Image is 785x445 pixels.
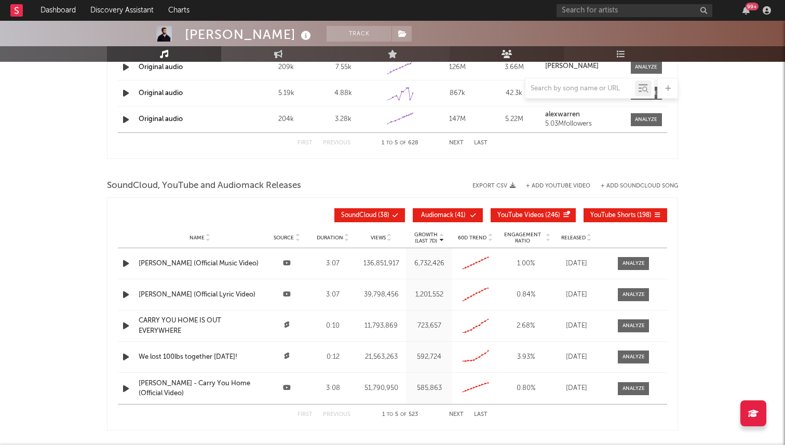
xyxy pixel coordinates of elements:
a: Original audio [139,64,183,71]
button: 99+ [742,6,750,15]
span: to [386,141,392,145]
button: Previous [323,140,350,146]
div: 3:08 [313,383,354,394]
span: Engagement Ratio [501,232,544,244]
span: YouTube Videos [497,212,544,219]
button: Next [449,412,464,417]
button: First [297,412,313,417]
div: 209k [260,62,312,73]
span: YouTube Shorts [590,212,635,219]
a: alexwarren [545,111,623,118]
button: SoundCloud(38) [334,208,405,222]
button: Previous [323,412,350,417]
span: Source [274,235,294,241]
input: Search by song name or URL [525,85,635,93]
span: ( 38 ) [341,212,389,219]
div: 1 5 523 [371,409,428,421]
button: Next [449,140,464,146]
div: 51,790,950 [359,383,404,394]
a: [PERSON_NAME] (Official Music Video) [139,259,261,269]
span: 60D Trend [458,235,486,241]
input: Search for artists [557,4,712,17]
a: [PERSON_NAME] [545,63,623,70]
div: 0:10 [313,321,354,331]
p: Growth [414,232,438,238]
div: 39,798,456 [359,290,404,300]
span: to [387,412,393,417]
div: 1 5 628 [371,137,428,150]
span: Views [371,235,386,241]
span: Audiomack [421,212,453,219]
span: SoundCloud [341,212,376,219]
div: [DATE] [556,259,597,269]
button: Last [474,412,488,417]
div: [DATE] [556,352,597,362]
div: 21,563,263 [359,352,404,362]
div: 0.80 % [501,383,550,394]
div: + Add YouTube Video [516,183,590,189]
div: 1.00 % [501,259,550,269]
div: [DATE] [556,321,597,331]
div: 0:12 [313,352,354,362]
button: + Add SoundCloud Song [601,183,678,189]
span: SoundCloud, YouTube and Audiomack Releases [107,180,301,192]
div: 6,732,426 [409,259,450,269]
button: + Add YouTube Video [526,183,590,189]
span: ( 246 ) [497,212,560,219]
button: Audiomack(41) [413,208,483,222]
div: 0.84 % [501,290,550,300]
button: Last [474,140,488,146]
div: 3.93 % [501,352,550,362]
div: 11,793,869 [359,321,404,331]
span: ( 198 ) [590,212,652,219]
div: 5.03M followers [545,120,623,128]
div: 204k [260,114,312,125]
div: 99 + [746,3,759,10]
button: Export CSV [472,183,516,189]
strong: [PERSON_NAME] [545,63,599,70]
div: 136,851,917 [359,259,404,269]
button: Track [327,26,391,42]
span: of [400,412,407,417]
button: First [297,140,313,146]
div: 585,863 [409,383,450,394]
span: of [400,141,406,145]
div: 3:07 [313,259,354,269]
a: CARRY YOU HOME IS OUT EVERYWHERE [139,316,261,336]
a: Original audio [139,116,183,123]
div: 5.22M [489,114,540,125]
button: YouTube Shorts(198) [584,208,667,222]
a: [PERSON_NAME] (Official Lyric Video) [139,290,261,300]
button: + Add SoundCloud Song [590,183,678,189]
div: [DATE] [556,383,597,394]
div: 2.68 % [501,321,550,331]
div: 3.28k [317,114,369,125]
div: 3.66M [489,62,540,73]
span: ( 41 ) [419,212,467,219]
span: Duration [317,235,343,241]
a: [PERSON_NAME] - Carry You Home (Official Video) [139,379,261,399]
span: Name [190,235,205,241]
strong: alexwarren [545,111,580,118]
div: [PERSON_NAME] [185,26,314,43]
button: YouTube Videos(246) [491,208,576,222]
div: [DATE] [556,290,597,300]
div: 126M [431,62,483,73]
div: 592,724 [409,352,450,362]
div: 723,657 [409,321,450,331]
a: We lost 100lbs together [DATE]! [139,352,261,362]
div: 147M [431,114,483,125]
div: 3:07 [313,290,354,300]
p: (Last 7d) [414,238,438,244]
span: Released [561,235,586,241]
div: 7.55k [317,62,369,73]
div: 1,201,552 [409,290,450,300]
